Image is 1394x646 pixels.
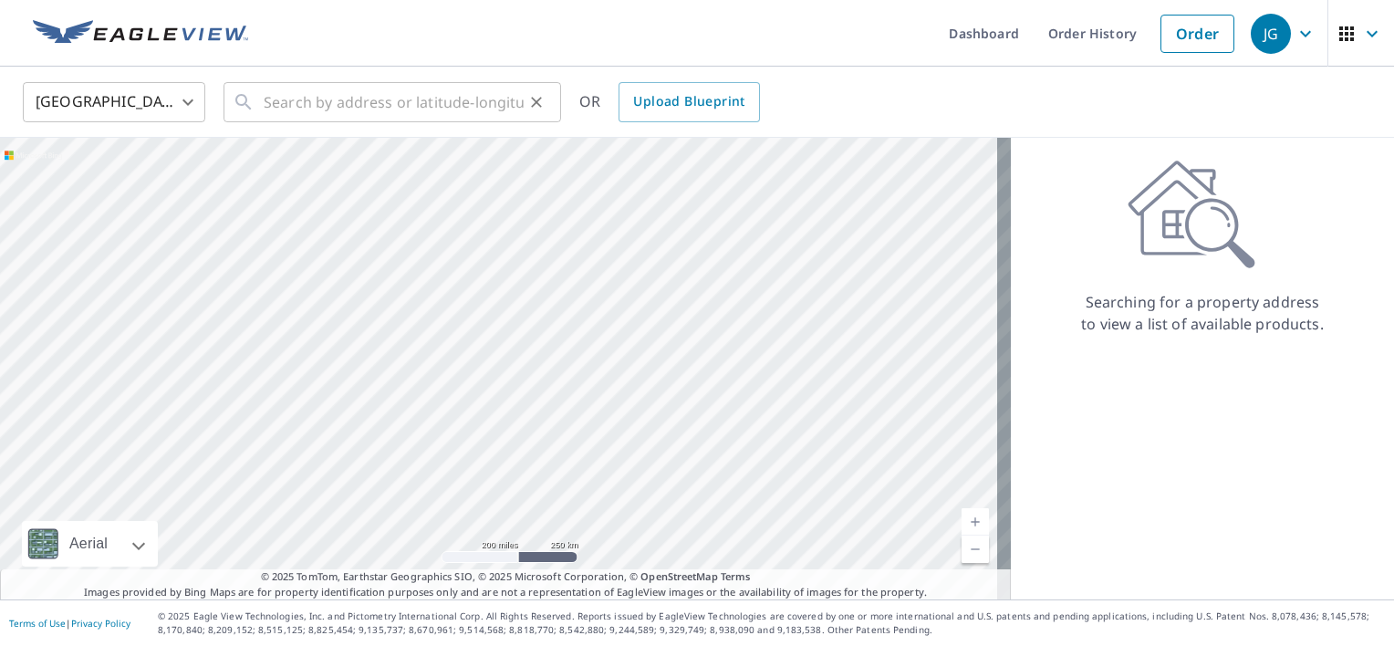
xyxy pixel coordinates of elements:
[1251,14,1291,54] div: JG
[261,569,751,585] span: © 2025 TomTom, Earthstar Geographics SIO, © 2025 Microsoft Corporation, ©
[524,89,549,115] button: Clear
[579,82,760,122] div: OR
[158,610,1385,637] p: © 2025 Eagle View Technologies, Inc. and Pictometry International Corp. All Rights Reserved. Repo...
[619,82,759,122] a: Upload Blueprint
[71,617,130,630] a: Privacy Policy
[1080,291,1325,335] p: Searching for a property address to view a list of available products.
[264,77,524,128] input: Search by address or latitude-longitude
[9,618,130,629] p: |
[22,521,158,567] div: Aerial
[64,521,113,567] div: Aerial
[33,20,248,47] img: EV Logo
[962,536,989,563] a: Current Level 5, Zoom Out
[23,77,205,128] div: [GEOGRAPHIC_DATA]
[633,90,744,113] span: Upload Blueprint
[721,569,751,583] a: Terms
[9,617,66,630] a: Terms of Use
[962,508,989,536] a: Current Level 5, Zoom In
[1160,15,1234,53] a: Order
[640,569,717,583] a: OpenStreetMap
